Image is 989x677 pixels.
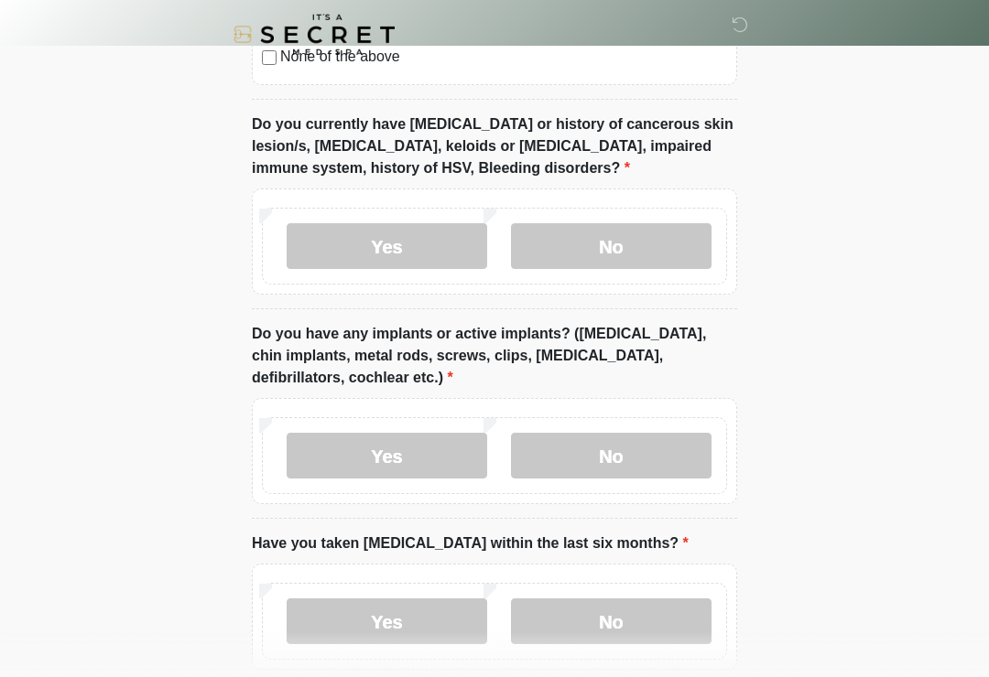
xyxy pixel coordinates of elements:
[287,223,487,269] label: Yes
[252,323,737,389] label: Do you have any implants or active implants? ([MEDICAL_DATA], chin implants, metal rods, screws, ...
[252,532,689,554] label: Have you taken [MEDICAL_DATA] within the last six months?
[234,14,395,55] img: It's A Secret Med Spa Logo
[252,113,737,179] label: Do you currently have [MEDICAL_DATA] or history of cancerous skin lesion/s, [MEDICAL_DATA], keloi...
[287,598,487,644] label: Yes
[511,433,712,478] label: No
[511,598,712,644] label: No
[287,433,487,478] label: Yes
[511,223,712,269] label: No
